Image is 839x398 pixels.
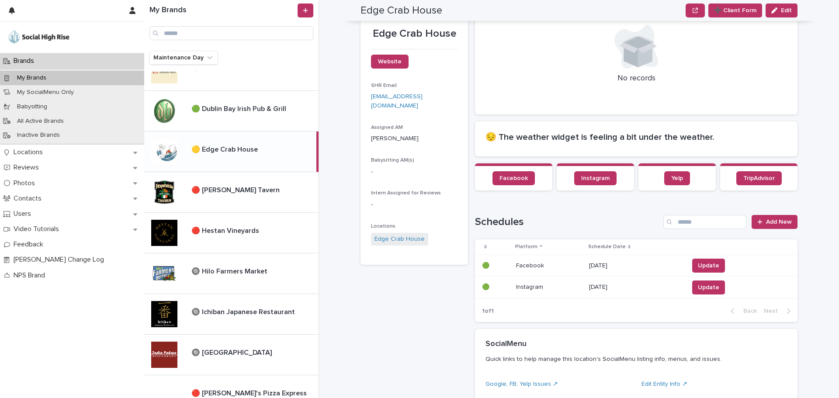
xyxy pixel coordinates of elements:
h2: Edge Crab House [361,4,442,17]
p: 🟢 [482,260,491,270]
button: Edit [766,3,797,17]
a: 🔘 Ichiban Japanese Restaurant🔘 Ichiban Japanese Restaurant [144,294,319,335]
h1: Schedules [475,216,660,228]
span: Instagram [581,175,610,181]
button: Update [692,280,725,294]
h1: My Brands [149,6,296,15]
span: Next [764,308,783,314]
p: 🔘 [GEOGRAPHIC_DATA] [191,347,274,357]
a: TripAdvisor [736,171,782,185]
button: Back [724,307,760,315]
a: Add New [752,215,797,229]
p: 🔴 Hestan Vineyards [191,225,261,235]
h2: 😔 The weather widget is feeling a bit under the weather. [485,132,787,142]
a: 🟡 Edge Crab House🟡 Edge Crab House [144,132,319,172]
button: ➕ Client Form [708,3,762,17]
tr: 🟢🟢 InstagramInstagram [DATE]Update [475,277,797,298]
a: Instagram [574,171,617,185]
a: Edit Entity Info ↗ [641,381,687,387]
span: Add New [766,219,792,225]
p: 🔴 [PERSON_NAME] Tavern [191,184,281,194]
a: 🔘 [GEOGRAPHIC_DATA]🔘 [GEOGRAPHIC_DATA] [144,335,319,375]
p: Reviews [10,163,46,172]
span: SHR Email [371,83,397,88]
span: ➕ Client Form [714,6,756,15]
tr: 🟢🟢 FacebookFacebook [DATE]Update [475,255,797,277]
button: Update [692,259,725,273]
p: 🔘 Ichiban Japanese Restaurant [191,306,297,316]
p: Babysitting [10,103,54,111]
p: My Brands [10,74,53,82]
p: [DATE] [589,262,682,270]
p: My SocialMenu Only [10,89,81,96]
a: [EMAIL_ADDRESS][DOMAIN_NAME] [371,93,423,109]
span: Locations [371,224,395,229]
p: Brands [10,57,41,65]
p: [PERSON_NAME] [371,134,458,143]
span: Babysitting AM(s) [371,158,414,163]
p: All Active Brands [10,118,71,125]
a: 🔴 Hestan Vineyards🔴 Hestan Vineyards [144,213,319,253]
img: o5DnuTxEQV6sW9jFYBBf [7,28,71,46]
p: - [371,167,458,177]
span: Facebook [499,175,528,181]
p: Instagram [516,282,545,291]
p: 🟢 [482,282,491,291]
p: Feedback [10,240,50,249]
p: Platform [515,242,537,252]
p: [PERSON_NAME] Change Log [10,256,111,264]
span: Update [698,261,719,270]
span: Back [738,308,757,314]
p: Contacts [10,194,49,203]
input: Search [663,215,746,229]
p: Schedule Date [588,242,626,252]
button: Next [760,307,797,315]
p: 🟢 Dublin Bay Irish Pub & Grill [191,103,288,113]
p: 🔴 [PERSON_NAME]'s Pizza Express [191,388,309,398]
span: Website [378,59,402,65]
p: Locations [10,148,50,156]
p: - [371,200,458,209]
input: Search [149,26,313,40]
a: 🟢 Dublin Bay Irish Pub & Grill🟢 Dublin Bay Irish Pub & Grill [144,91,319,132]
span: Edit [781,7,792,14]
span: Intern Assigned for Reviews [371,190,441,196]
p: Video Tutorials [10,225,66,233]
p: 🟡 Edge Crab House [191,144,260,154]
a: Edge Crab House [374,235,425,244]
button: Maintenance Day [149,51,218,65]
a: Yelp [664,171,690,185]
span: TripAdvisor [743,175,775,181]
a: Google, FB, Yelp Issues ↗ [485,381,558,387]
p: NPS Brand [10,271,52,280]
span: Yelp [671,175,683,181]
p: Inactive Brands [10,132,67,139]
p: [DATE] [589,284,682,291]
p: Users [10,210,38,218]
a: 🔘 Hilo Farmers Market🔘 Hilo Farmers Market [144,253,319,294]
a: Website [371,55,409,69]
h2: SocialMenu [485,339,527,349]
span: Assigned AM [371,125,403,130]
p: 🔘 Hilo Farmers Market [191,266,269,276]
a: Facebook [492,171,535,185]
a: 🔴 [PERSON_NAME] Tavern🔴 [PERSON_NAME] Tavern [144,172,319,213]
p: 1 of 1 [475,301,501,322]
p: Photos [10,179,42,187]
p: Facebook [516,260,546,270]
p: Edge Crab House [371,28,458,40]
p: Quick links to help manage this location's SocialMenu listing info, menus, and issues. [485,355,784,363]
span: Update [698,283,719,292]
p: No records [485,74,787,83]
